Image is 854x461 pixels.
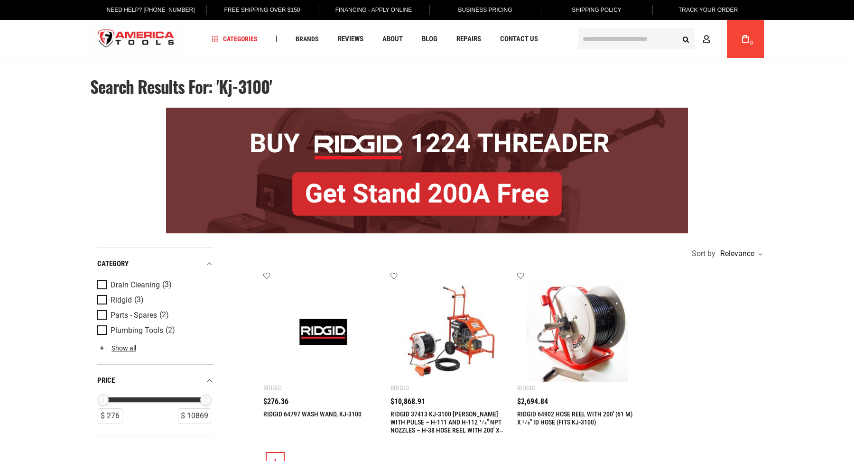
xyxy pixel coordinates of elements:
[677,30,695,48] button: Search
[422,36,437,43] span: Blog
[496,33,542,46] a: Contact Us
[111,296,132,304] span: Ridgid
[178,408,211,424] div: $ 10869
[517,410,633,426] a: RIDGID 64902 HOSE REEL WITH 200' (61 M) X 3⁄8" ID HOSE (FITS KJ-3100)
[166,108,688,233] img: BOGO: Buy RIDGID® 1224 Threader, Get Stand 200A Free!
[111,311,157,320] span: Parts - Spares
[572,7,622,13] span: Shipping Policy
[527,281,628,382] img: RIDGID 64902 HOSE REEL WITH 200' (61 M) X 3⁄8
[390,384,409,392] div: Ridgid
[456,36,481,43] span: Repairs
[98,408,122,424] div: $ 276
[90,21,182,57] a: store logo
[750,40,753,46] span: 0
[166,108,688,115] a: BOGO: Buy RIDGID® 1224 Threader, Get Stand 200A Free!
[291,33,323,46] a: Brands
[97,295,211,305] a: Ridgid (3)
[90,21,182,57] img: America Tools
[382,36,403,43] span: About
[97,248,213,436] div: Product Filters
[390,398,425,406] span: $10,868.91
[134,296,144,304] span: (3)
[97,258,213,270] div: category
[452,33,485,46] a: Repairs
[97,325,211,336] a: Plumbing Tools (2)
[418,33,442,46] a: Blog
[166,326,175,334] span: (2)
[159,311,169,319] span: (2)
[111,326,163,335] span: Plumbing Tools
[263,410,362,418] a: RIDGID 64797 WASH WAND, KJ-3100
[162,281,172,289] span: (3)
[517,398,548,406] span: $2,694.84
[90,74,272,99] span: Search results for: 'kj-3100'
[296,36,319,42] span: Brands
[111,281,160,289] span: Drain Cleaning
[500,36,538,43] span: Contact Us
[400,281,501,382] img: RIDGID 37413 KJ-3100 JETTER WITH PULSE – H-111 AND H-112 1⁄4
[97,374,213,387] div: price
[97,310,211,321] a: Parts - Spares (2)
[263,398,288,406] span: $276.36
[97,344,136,352] a: Show all
[378,33,407,46] a: About
[212,36,258,42] span: Categories
[97,280,211,290] a: Drain Cleaning (3)
[692,250,715,258] span: Sort by
[338,36,363,43] span: Reviews
[718,250,761,258] div: Relevance
[517,384,536,392] div: Ridgid
[208,33,262,46] a: Categories
[273,281,374,382] img: RIDGID 64797 WASH WAND, KJ-3100
[334,33,368,46] a: Reviews
[736,20,754,58] a: 0
[263,384,282,392] div: Ridgid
